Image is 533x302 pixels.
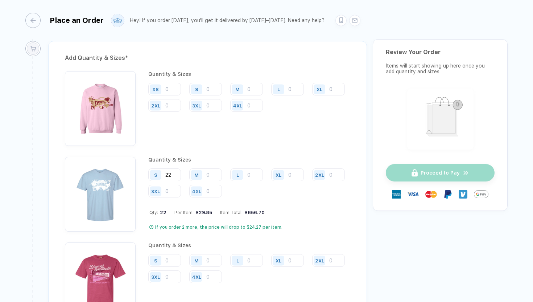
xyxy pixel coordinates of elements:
img: 872c2060-9cdf-4247-b09c-999f3ea8109d_nt_front_1756022385653.jpg [69,160,132,224]
img: visa [407,188,419,200]
img: GPay [474,187,488,201]
div: 2XL [315,258,324,263]
img: master-card [425,188,437,200]
div: M [235,86,240,92]
div: $656.70 [243,210,265,215]
div: Hey! If you order [DATE], you'll get it delivered by [DATE]–[DATE]. Need any help? [130,17,325,24]
div: If you order 2 more, the price will drop to $24.27 per item. [155,224,282,230]
img: shopping_bag.png [410,92,470,145]
div: Qty: [149,210,166,215]
div: S [154,258,157,263]
div: Items will start showing up here once you add quantity and sizes. [386,63,495,74]
div: L [236,172,239,177]
div: Quantity & Sizes [148,242,350,248]
div: 2XL [315,172,324,177]
div: Review Your Order [386,49,495,56]
div: XL [276,172,281,177]
div: $29.85 [194,210,212,215]
div: Quantity & Sizes [148,71,350,77]
div: Quantity & Sizes [148,157,350,163]
div: L [277,86,280,92]
div: Per Item: [174,210,212,215]
div: M [194,172,199,177]
div: L [236,258,239,263]
div: 4XL [192,188,201,194]
div: 4XL [192,274,201,279]
div: XL [317,86,322,92]
div: S [154,172,157,177]
div: 3XL [151,274,160,279]
img: Paypal [443,190,452,199]
span: 22 [158,210,166,215]
div: 4XL [233,103,242,108]
img: Venmo [459,190,467,199]
div: M [194,258,199,263]
div: S [195,86,198,92]
div: Place an Order [50,16,104,25]
img: express [392,190,401,199]
div: XL [276,258,281,263]
div: 2XL [151,103,160,108]
div: 3XL [151,188,160,194]
div: 3XL [192,103,201,108]
div: Add Quantity & Sizes [65,52,350,64]
div: XS [152,86,159,92]
img: user profile [111,14,124,27]
div: Item Total: [220,210,265,215]
img: b6a0d880-6086-49ad-ad77-0977d1c198c6_nt_front_1756834584669.jpg [69,75,132,138]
